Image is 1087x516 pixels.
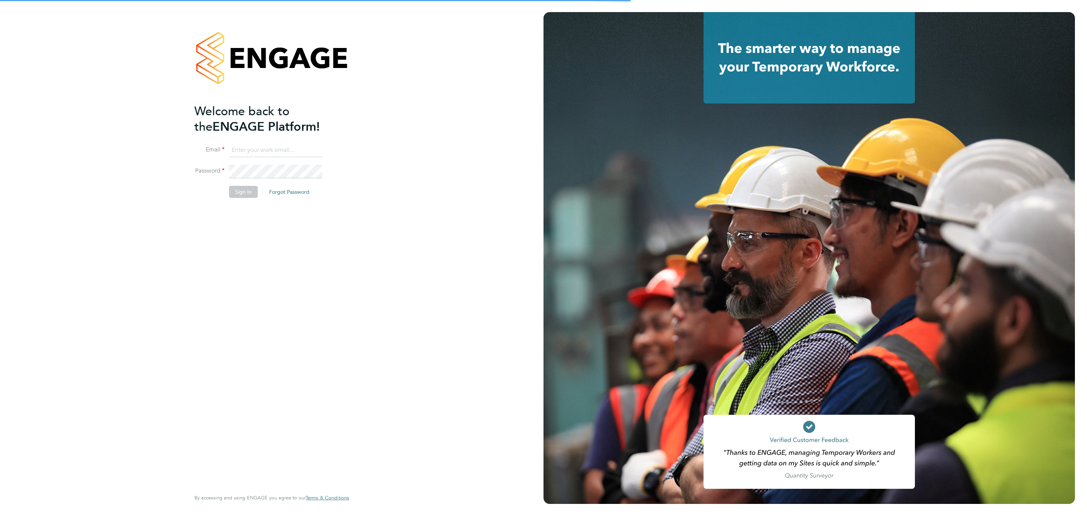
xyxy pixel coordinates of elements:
span: Terms & Conditions [306,494,349,501]
label: Email [194,146,225,154]
input: Enter your work email... [229,144,322,157]
label: Password [194,167,225,175]
span: By accessing and using ENGAGE you agree to our [194,494,349,501]
button: Forgot Password [263,186,316,198]
button: Sign In [229,186,258,198]
h2: ENGAGE Platform! [194,104,342,134]
a: Terms & Conditions [306,495,349,501]
span: Welcome back to the [194,104,289,134]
